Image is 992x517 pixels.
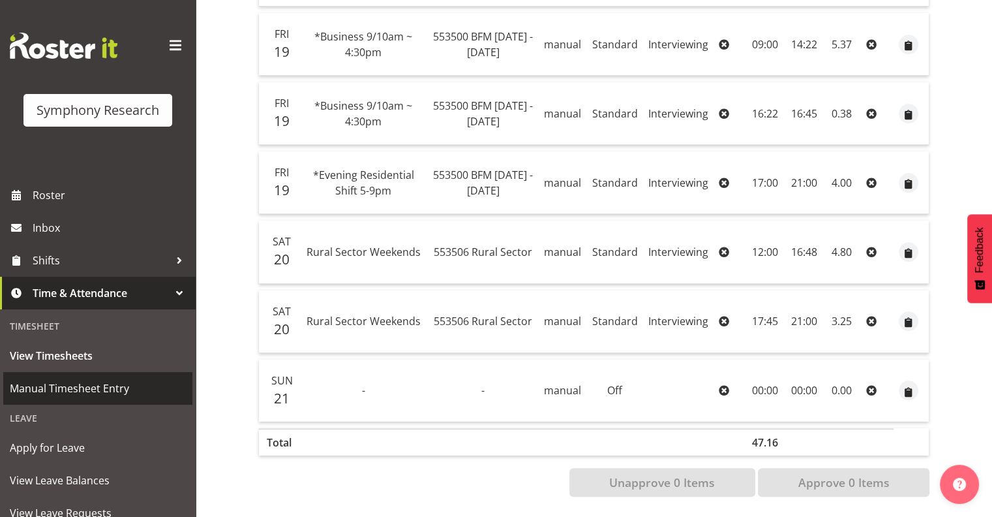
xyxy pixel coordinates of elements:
[274,250,290,268] span: 20
[274,320,290,338] span: 20
[275,27,289,41] span: Fri
[744,290,785,353] td: 17:45
[433,99,533,129] span: 553500 BFM [DATE] - [DATE]
[314,99,412,129] span: *Business 9/10am ~ 4:30pm
[648,314,708,328] span: Interviewing
[3,313,192,339] div: Timesheet
[648,245,708,259] span: Interviewing
[822,82,861,145] td: 0.38
[307,314,421,328] span: Rural Sector Weekends
[544,383,581,398] span: manual
[481,383,485,398] span: -
[648,37,708,52] span: Interviewing
[274,42,290,61] span: 19
[785,151,822,214] td: 21:00
[3,372,192,405] a: Manual Timesheet Entry
[587,221,643,283] td: Standard
[259,428,299,456] th: Total
[307,245,421,259] span: Rural Sector Weekends
[3,464,192,497] a: View Leave Balances
[967,214,992,303] button: Feedback - Show survey
[544,245,581,259] span: manual
[822,290,861,353] td: 3.25
[10,379,186,398] span: Manual Timesheet Entry
[271,373,293,388] span: Sun
[434,314,532,328] span: 553506 Rural Sector
[953,478,966,491] img: help-xxl-2.png
[433,29,533,59] span: 553500 BFM [DATE] - [DATE]
[33,185,189,205] span: Roster
[744,151,785,214] td: 17:00
[274,181,290,199] span: 19
[10,346,186,366] span: View Timesheets
[744,13,785,76] td: 09:00
[10,438,186,458] span: Apply for Leave
[3,405,192,431] div: Leave
[798,474,889,491] span: Approve 0 Items
[758,468,929,497] button: Approve 0 Items
[313,168,414,198] span: *Evening Residential Shift 5-9pm
[544,176,581,190] span: manual
[785,360,822,422] td: 00:00
[569,468,755,497] button: Unapprove 0 Items
[275,165,289,180] span: Fri
[3,431,192,464] a: Apply for Leave
[362,383,365,398] span: -
[275,96,289,110] span: Fri
[544,314,581,328] span: manual
[587,360,643,422] td: Off
[648,176,708,190] span: Interviewing
[785,221,822,283] td: 16:48
[33,251,170,270] span: Shifts
[314,29,412,59] span: *Business 9/10am ~ 4:30pm
[10,33,117,59] img: Rosterit website logo
[822,13,861,76] td: 5.37
[785,82,822,145] td: 16:45
[587,151,643,214] td: Standard
[744,221,785,283] td: 12:00
[3,339,192,372] a: View Timesheets
[587,290,643,353] td: Standard
[544,37,581,52] span: manual
[587,13,643,76] td: Standard
[587,82,643,145] td: Standard
[37,101,159,120] div: Symphony Research
[273,234,291,249] span: Sat
[785,290,822,353] td: 21:00
[648,106,708,121] span: Interviewing
[822,221,861,283] td: 4.80
[33,283,170,303] span: Time & Attendance
[744,428,785,456] th: 47.16
[744,82,785,145] td: 16:22
[10,471,186,490] span: View Leave Balances
[544,106,581,121] span: manual
[274,112,290,130] span: 19
[609,474,715,491] span: Unapprove 0 Items
[822,151,861,214] td: 4.00
[785,13,822,76] td: 14:22
[273,304,291,319] span: Sat
[974,227,985,273] span: Feedback
[434,245,532,259] span: 553506 Rural Sector
[433,168,533,198] span: 553500 BFM [DATE] - [DATE]
[744,360,785,422] td: 00:00
[822,360,861,422] td: 0.00
[274,389,290,407] span: 21
[33,218,189,238] span: Inbox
